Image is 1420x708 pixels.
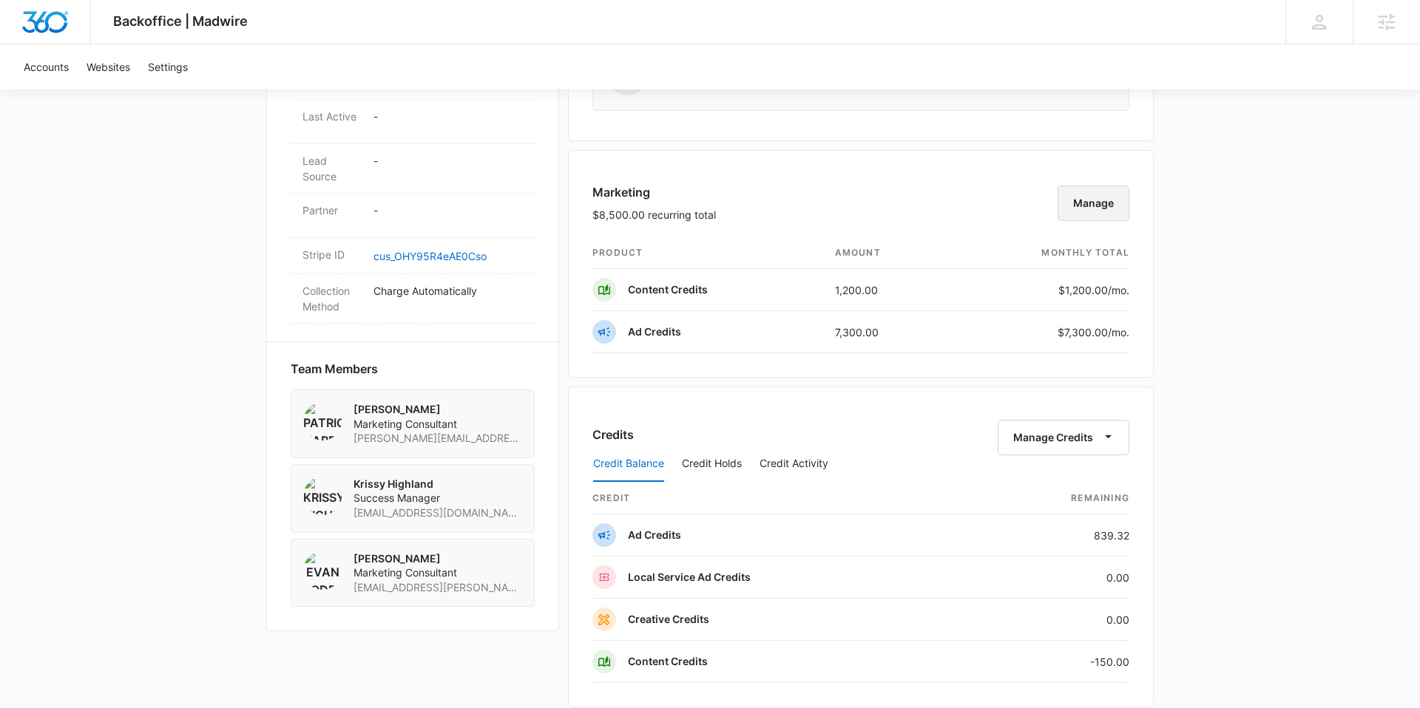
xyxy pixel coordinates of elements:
button: Credit Holds [682,446,742,482]
td: -150.00 [973,641,1129,683]
a: cus_OHY95R4eAE0Cso [373,250,487,262]
th: monthly total [949,237,1129,269]
div: Stripe IDcus_OHY95R4eAE0Cso [291,238,535,274]
dt: Last Active [302,109,362,124]
td: 839.32 [973,514,1129,556]
dt: Stripe ID [302,247,362,262]
span: Success Manager [354,491,522,506]
td: 0.00 [973,556,1129,599]
p: Ad Credits [628,324,681,339]
dt: Lead Source [302,153,362,184]
img: Krissy Highland [303,477,342,515]
span: Backoffice | Madwire [113,13,248,29]
button: Manage Credits [998,420,1129,455]
td: 7,300.00 [823,311,950,353]
h3: Credits [592,426,634,443]
button: Credit Activity [760,446,828,482]
td: 0.00 [973,599,1129,641]
div: Lead Source- [291,144,535,194]
a: Accounts [15,44,78,89]
p: - [373,153,523,169]
p: Content Credits [628,654,708,669]
p: $7,300.00 [1058,324,1129,340]
span: Team Members [291,360,378,378]
div: Last Active- [291,100,535,144]
p: - [373,109,523,124]
a: Websites [78,44,139,89]
span: [EMAIL_ADDRESS][DOMAIN_NAME] [354,506,522,520]
button: Credit Balance [593,446,664,482]
p: [PERSON_NAME] [354,551,522,566]
p: $8,500.00 recurring total [592,207,716,222]
span: /mo. [1108,284,1129,296]
td: 1,200.00 [823,269,950,311]
div: Partner- [291,194,535,238]
p: Content Credits [628,282,708,297]
dt: Collection Method [302,283,362,314]
img: Patrick Harral [303,402,342,440]
span: [EMAIL_ADDRESS][PERSON_NAME][DOMAIN_NAME] [354,580,522,595]
span: [PERSON_NAME][EMAIL_ADDRESS][PERSON_NAME][DOMAIN_NAME] [354,431,522,446]
span: /mo. [1108,326,1129,338]
p: [PERSON_NAME] [354,402,522,417]
p: Creative Credits [628,612,709,627]
th: credit [592,483,973,514]
th: Remaining [973,483,1129,514]
p: Krissy Highland [354,477,522,491]
div: Collection MethodCharge Automatically [291,274,535,324]
p: - [373,202,523,218]
h3: Marketing [592,183,716,201]
th: product [592,237,823,269]
p: Local Service Ad Credits [628,570,751,585]
p: Charge Automatically [373,283,523,299]
span: Marketing Consultant [354,417,522,432]
th: amount [823,237,950,269]
a: Settings [139,44,197,89]
p: $1,200.00 [1058,282,1129,298]
img: Evan Rodriguez [303,551,342,590]
dt: Partner [302,202,362,218]
p: Ad Credits [628,528,681,542]
button: Manage [1058,185,1129,221]
span: Marketing Consultant [354,565,522,580]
